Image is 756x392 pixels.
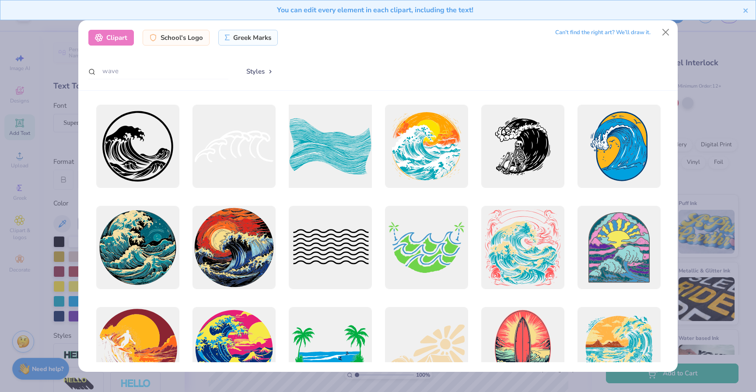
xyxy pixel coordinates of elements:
[218,30,278,46] div: Greek Marks
[555,25,651,40] div: Can’t find the right art? We’ll draw it.
[237,63,283,80] button: Styles
[88,30,134,46] div: Clipart
[88,63,228,79] input: Search by name
[658,24,674,41] button: Close
[143,30,210,46] div: School's Logo
[743,5,749,15] button: close
[7,5,743,15] div: You can edit every element in each clipart, including the text!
